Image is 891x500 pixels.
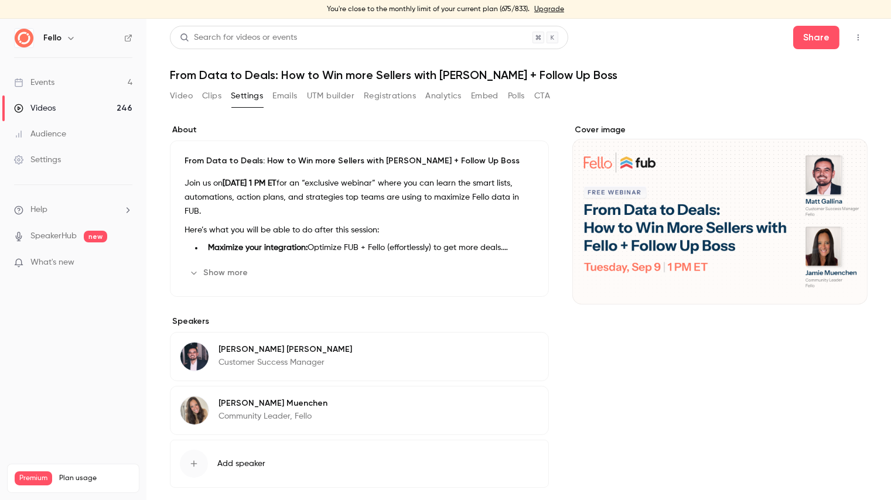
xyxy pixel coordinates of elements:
[30,230,77,242] a: SpeakerHub
[219,357,352,368] p: Customer Success Manager
[59,474,132,483] span: Plan usage
[170,386,549,435] div: Jamie Muenchen[PERSON_NAME] MuenchenCommunity Leader, Fello
[223,179,276,187] strong: [DATE] 1 PM ET
[180,396,209,424] img: Jamie Muenchen
[185,176,534,218] p: Join us on for an “exclusive webinar” where you can learn the smart lists, automations, action pl...
[170,332,549,381] div: Matt Gallina[PERSON_NAME] [PERSON_NAME]Customer Success Manager
[180,32,297,44] div: Search for videos or events
[43,32,62,44] h6: Fello
[14,154,61,166] div: Settings
[425,87,462,105] button: Analytics
[508,87,525,105] button: Polls
[534,5,564,14] a: Upgrade
[219,410,327,422] p: Community Leader, Fello
[793,26,839,49] button: Share
[572,124,868,304] section: Cover image
[170,124,549,136] label: About
[471,87,499,105] button: Embed
[15,471,52,485] span: Premium
[272,87,297,105] button: Emails
[170,87,193,105] button: Video
[84,231,107,242] span: new
[208,244,308,252] strong: Maximize your integration:
[231,87,263,105] button: Settings
[170,316,549,327] label: Speakers
[307,87,354,105] button: UTM builder
[219,398,327,409] p: [PERSON_NAME] Muenchen
[15,29,33,47] img: Fello
[14,128,66,140] div: Audience
[185,263,255,282] button: Show more
[219,344,352,355] p: [PERSON_NAME] [PERSON_NAME]
[170,68,868,82] h1: From Data to Deals: How to Win more Sellers with [PERSON_NAME] + Follow Up Boss
[170,440,549,488] button: Add speaker
[202,87,221,105] button: Clips
[30,256,74,269] span: What's new
[185,155,534,167] p: From Data to Deals: How to Win more Sellers with [PERSON_NAME] + Follow Up Boss
[180,343,209,371] img: Matt Gallina
[30,204,47,216] span: Help
[203,242,534,254] li: Optimize FUB + Fello (effortlessly) to get more deals.
[572,124,868,136] label: Cover image
[14,77,54,88] div: Events
[14,204,132,216] li: help-dropdown-opener
[364,87,416,105] button: Registrations
[534,87,550,105] button: CTA
[217,458,265,470] span: Add speaker
[14,102,56,114] div: Videos
[849,28,868,47] button: Top Bar Actions
[185,223,534,237] p: Here’s what you will be able to do after this session:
